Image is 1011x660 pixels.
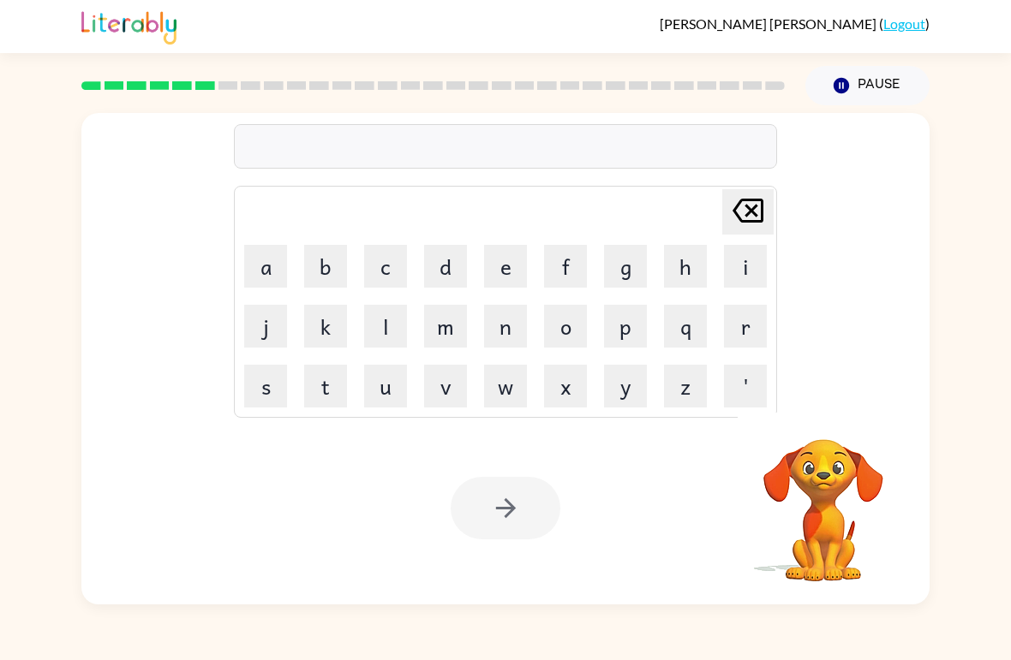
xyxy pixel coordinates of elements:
button: s [244,365,287,407]
button: f [544,245,587,288]
button: r [724,305,767,348]
button: u [364,365,407,407]
button: k [304,305,347,348]
button: q [664,305,707,348]
img: Literably [81,7,176,45]
button: c [364,245,407,288]
button: n [484,305,527,348]
video: Your browser must support playing .mp4 files to use Literably. Please try using another browser. [738,413,909,584]
button: e [484,245,527,288]
button: w [484,365,527,407]
button: m [424,305,467,348]
button: l [364,305,407,348]
a: Logout [883,15,925,32]
div: ( ) [660,15,930,32]
button: h [664,245,707,288]
button: a [244,245,287,288]
button: z [664,365,707,407]
button: x [544,365,587,407]
button: b [304,245,347,288]
button: Pause [805,66,930,105]
button: y [604,365,647,407]
button: o [544,305,587,348]
button: v [424,365,467,407]
button: d [424,245,467,288]
button: ' [724,365,767,407]
button: t [304,365,347,407]
button: g [604,245,647,288]
button: j [244,305,287,348]
button: p [604,305,647,348]
button: i [724,245,767,288]
span: [PERSON_NAME] [PERSON_NAME] [660,15,879,32]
